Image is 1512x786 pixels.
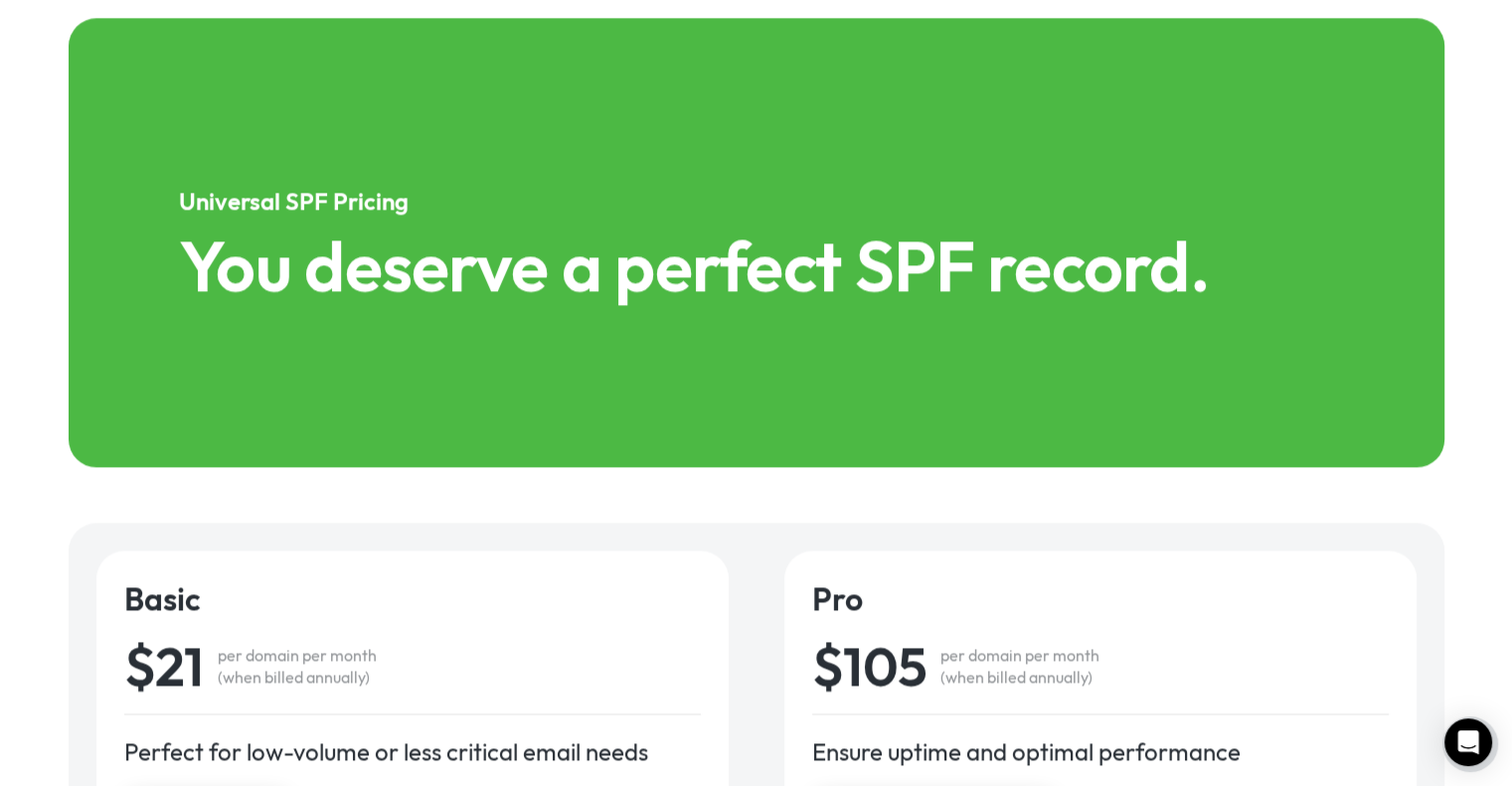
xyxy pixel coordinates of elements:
[812,735,1389,767] div: Ensure uptime and optimal performance
[124,735,701,767] div: Perfect for low-volume or less critical email needs
[218,644,377,688] div: per domain per month (when billed annually)
[812,578,1389,618] h4: Pro
[1444,718,1492,766] div: Open Intercom Messenger
[179,185,1333,217] h5: Universal SPF Pricing
[812,639,927,693] div: $105
[124,639,204,693] div: $21
[179,231,1333,300] h1: You deserve a perfect SPF record.
[124,578,701,618] h4: Basic
[940,644,1099,688] div: per domain per month (when billed annually)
